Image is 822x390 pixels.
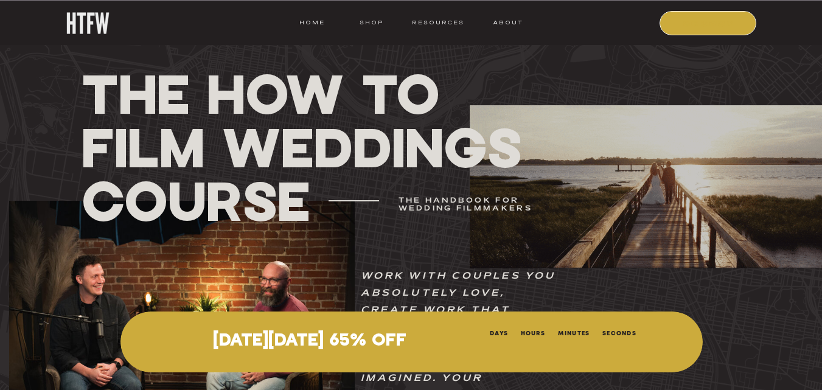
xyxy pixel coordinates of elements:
h1: THE How To Film Weddings Course [82,66,530,228]
a: HOME [299,17,325,28]
a: COURSE [667,17,750,28]
li: Seconds [602,327,636,337]
a: shop [348,17,396,28]
li: Minutes [557,327,590,337]
li: Days [490,327,508,337]
a: resources [408,17,464,28]
li: Hours [520,327,545,337]
p: [DATE][DATE] 65% OFF [148,332,472,351]
a: ABOUT [492,17,523,28]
